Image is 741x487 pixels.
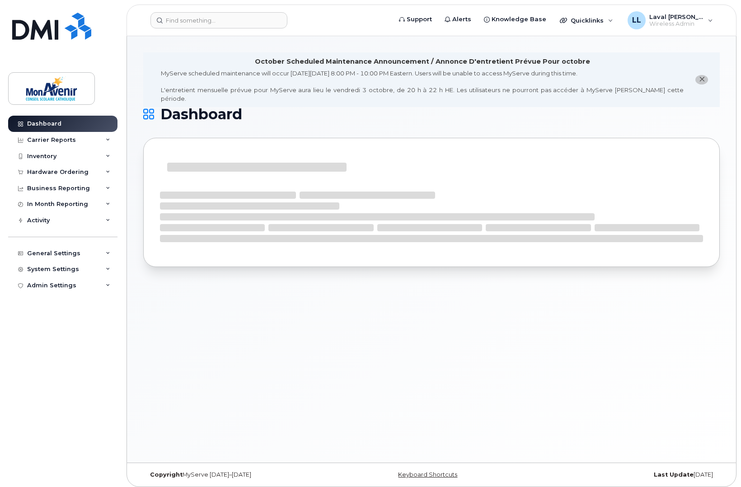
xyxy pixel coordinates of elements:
[528,471,720,478] div: [DATE]
[143,471,335,478] div: MyServe [DATE]–[DATE]
[255,57,590,66] div: October Scheduled Maintenance Announcement / Annonce D'entretient Prévue Pour octobre
[695,75,708,84] button: close notification
[398,471,457,478] a: Keyboard Shortcuts
[161,69,684,103] div: MyServe scheduled maintenance will occur [DATE][DATE] 8:00 PM - 10:00 PM Eastern. Users will be u...
[654,471,694,478] strong: Last Update
[150,471,183,478] strong: Copyright
[160,108,242,121] span: Dashboard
